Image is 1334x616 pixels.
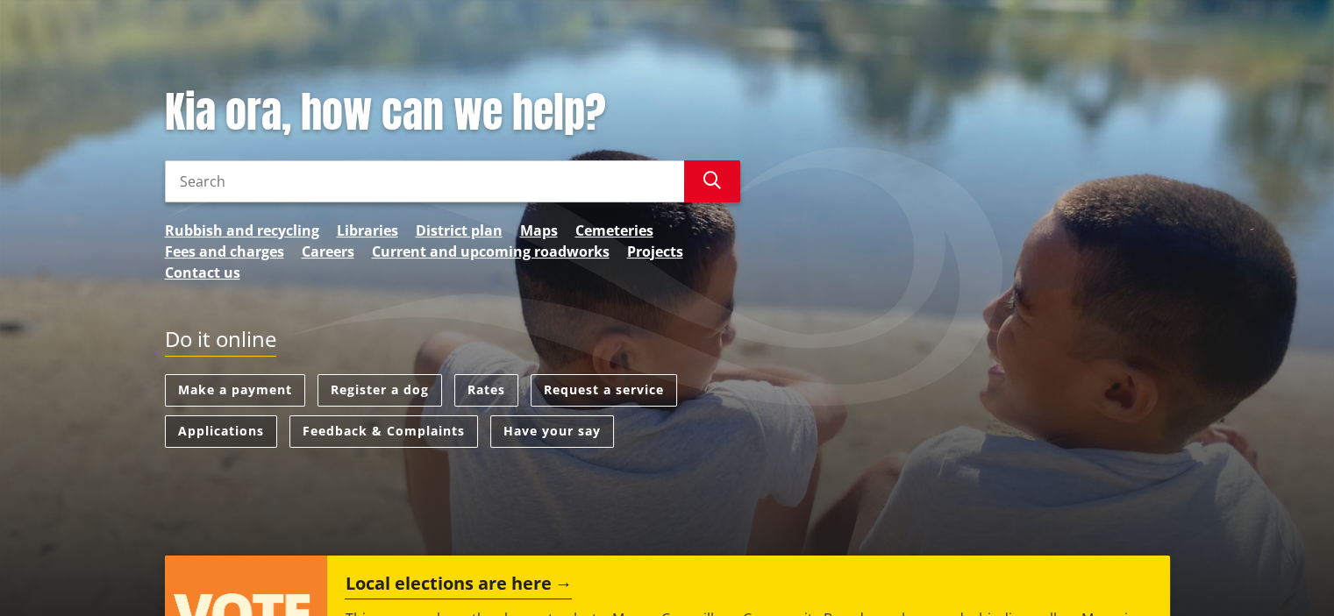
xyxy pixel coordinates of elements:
input: Search input [165,160,684,202]
iframe: Messenger Launcher [1253,542,1316,605]
a: Make a payment [165,374,305,407]
h2: Local elections are here [345,573,572,599]
a: Libraries [337,220,398,241]
a: Contact us [165,262,240,283]
a: Feedback & Complaints [289,415,478,448]
a: Register a dog [317,374,442,407]
a: Request a service [531,374,677,407]
a: Cemeteries [575,220,653,241]
a: Current and upcoming roadworks [372,241,610,262]
h1: Kia ora, how can we help? [165,88,740,138]
a: Rates [454,374,518,407]
a: Careers [302,241,354,262]
a: Rubbish and recycling [165,220,319,241]
a: Projects [627,241,683,262]
a: Fees and charges [165,241,284,262]
a: Have your say [490,415,614,448]
h2: Do it online [165,327,276,358]
a: Maps [520,220,558,241]
a: Applications [165,415,277,448]
a: District plan [416,220,503,241]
